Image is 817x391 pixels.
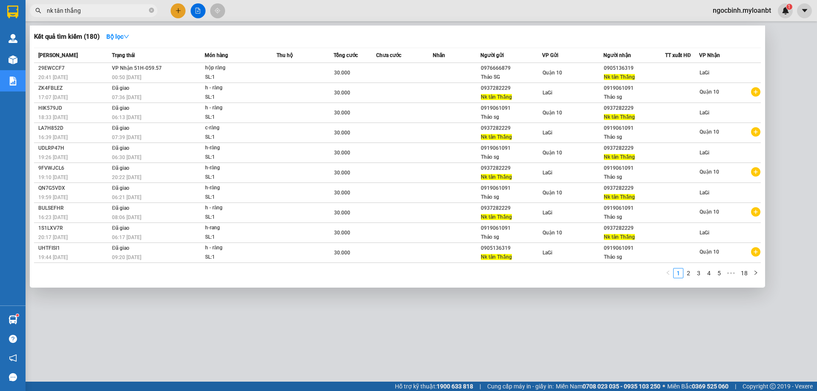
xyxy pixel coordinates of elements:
[714,268,724,278] li: 5
[334,190,350,196] span: 30.000
[149,8,154,13] span: close-circle
[205,113,269,122] div: SL: 1
[604,124,665,133] div: 0919061091
[604,213,665,222] div: Thảo sg
[673,268,683,278] li: 1
[543,150,562,156] span: Quận 10
[38,64,109,73] div: 29EWCCF7
[35,8,41,14] span: search
[751,127,760,137] span: plus-circle
[724,268,738,278] span: •••
[543,110,562,116] span: Quận 10
[542,52,558,58] span: VP Gửi
[38,244,109,253] div: UHTFISI1
[38,84,109,93] div: ZK4FBLEZ
[112,185,129,191] span: Đã giao
[663,268,673,278] button: left
[9,373,17,381] span: message
[481,224,542,233] div: 0919061091
[205,153,269,162] div: SL: 1
[604,114,635,120] span: Nk tân Thắng
[751,87,760,97] span: plus-circle
[604,74,635,80] span: Nk tân Thắng
[481,244,542,253] div: 0905136319
[205,213,269,222] div: SL: 1
[112,225,129,231] span: Đã giao
[205,183,269,193] div: h-răng
[700,89,719,95] span: Quận 10
[205,133,269,142] div: SL: 1
[205,243,269,253] div: h - răng
[112,145,129,151] span: Đã giao
[16,314,19,317] sup: 1
[334,70,350,76] span: 30.000
[481,254,512,260] span: Nk tân Thắng
[751,207,760,217] span: plus-circle
[205,163,269,173] div: h-răng
[604,224,665,233] div: 0937282229
[543,70,562,76] span: Quận 10
[604,173,665,182] div: Thảo sg
[674,268,683,278] a: 1
[334,250,350,256] span: 30.000
[38,134,68,140] span: 16:39 [DATE]
[543,170,552,176] span: LaGi
[700,249,719,255] span: Quận 10
[604,84,665,93] div: 0919061091
[481,164,542,173] div: 0937282229
[38,184,109,193] div: QN7G5VDX
[205,83,269,93] div: h - răng
[123,34,129,40] span: down
[38,174,68,180] span: 19:10 [DATE]
[738,268,750,278] a: 18
[112,165,129,171] span: Đã giao
[34,32,100,41] h3: Kết quả tìm kiếm ( 180 )
[38,104,109,113] div: HIK579JD
[543,210,552,216] span: LaGi
[38,164,109,173] div: 9FVWJCL6
[700,230,709,236] span: LaGi
[112,234,141,240] span: 06:17 [DATE]
[334,230,350,236] span: 30.000
[481,64,542,73] div: 0976666879
[205,73,269,82] div: SL: 1
[604,144,665,153] div: 0937282229
[205,103,269,113] div: h - răng
[9,34,17,43] img: warehouse-icon
[481,84,542,93] div: 0937282229
[543,230,562,236] span: Quận 10
[205,63,269,73] div: hộp răng
[112,205,129,211] span: Đã giao
[604,184,665,193] div: 0937282229
[112,114,141,120] span: 06:13 [DATE]
[205,93,269,102] div: SL: 1
[481,153,542,162] div: Thảo sg
[112,74,141,80] span: 00:50 [DATE]
[481,233,542,242] div: Thảo sg
[751,247,760,257] span: plus-circle
[481,144,542,153] div: 0919061091
[112,125,129,131] span: Đã giao
[751,268,761,278] button: right
[481,174,512,180] span: Nk tân Thắng
[481,104,542,113] div: 0919061091
[724,268,738,278] li: Next 5 Pages
[604,93,665,102] div: Thảo sg
[700,70,709,76] span: LaGi
[9,354,17,362] span: notification
[38,74,68,80] span: 20:41 [DATE]
[38,124,109,133] div: LA7H852D
[112,194,141,200] span: 06:21 [DATE]
[738,268,751,278] li: 18
[205,193,269,202] div: SL: 1
[112,94,141,100] span: 07:36 [DATE]
[9,77,17,86] img: solution-icon
[700,209,719,215] span: Quận 10
[112,245,129,251] span: Đã giao
[112,52,135,58] span: Trạng thái
[604,194,635,200] span: Nk tân Thắng
[604,204,665,213] div: 0919061091
[543,250,552,256] span: LaGi
[751,268,761,278] li: Next Page
[112,214,141,220] span: 08:06 [DATE]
